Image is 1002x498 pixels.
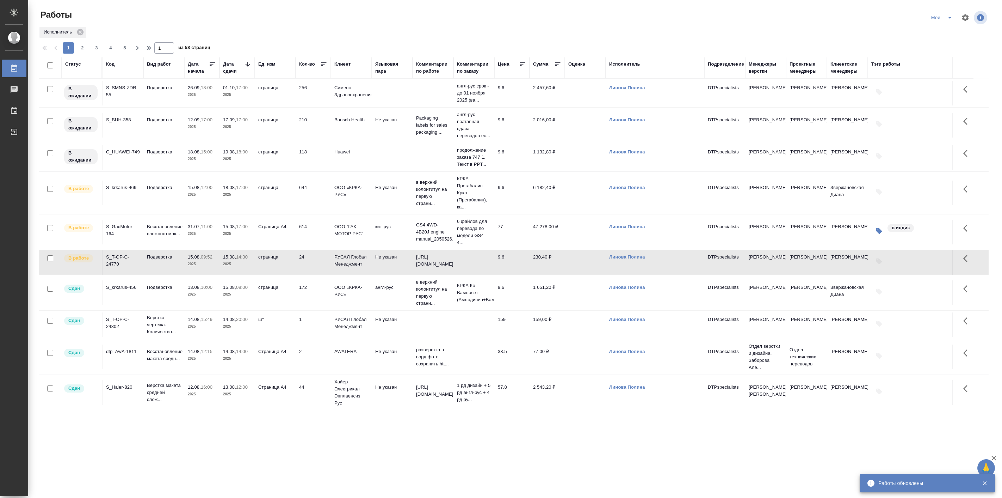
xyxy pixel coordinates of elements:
p: [PERSON_NAME] [749,84,783,91]
p: 2025 [223,91,251,98]
p: 2025 [223,355,251,362]
p: Bausch Health [334,116,368,123]
a: Линова Полина [609,317,645,322]
div: S_BUH-358 [106,116,140,123]
p: Huawei [334,148,368,156]
td: страница [255,250,296,275]
div: S_Haier-820 [106,384,140,391]
td: 57.8 [494,380,530,405]
a: Линова Полина [609,254,645,260]
td: Звержановская Диана [827,280,868,305]
div: Вид работ [147,61,171,68]
td: 210 [296,113,331,138]
td: [PERSON_NAME] [827,113,868,138]
p: 31.07, [188,224,201,229]
td: Страница А4 [255,345,296,369]
td: 9.6 [494,81,530,105]
p: 09:52 [201,254,212,260]
p: 18.08, [188,149,201,154]
td: 24 [296,250,331,275]
td: [PERSON_NAME] [827,250,868,275]
p: 2025 [188,355,216,362]
a: Линова Полина [609,185,645,190]
p: 2025 [223,291,251,298]
td: 644 [296,181,331,205]
td: 256 [296,81,331,105]
p: 16:00 [201,384,212,390]
p: 26.09, [188,85,201,90]
div: Клиентские менеджеры [830,61,864,75]
td: 9.6 [494,113,530,138]
td: [PERSON_NAME] [786,220,827,244]
td: Не указан [372,380,413,405]
p: В ожидании [68,150,93,164]
button: Добавить тэги [871,116,887,132]
td: страница [255,280,296,305]
p: Подверстка [147,84,181,91]
p: ООО «КРКА-РУС» [334,284,368,298]
div: S_T-OP-C-24770 [106,254,140,268]
div: Исполнитель выполняет работу [63,254,98,263]
p: продолжение заказа 747 1. Текст в PPT... [457,147,491,168]
td: страница [255,145,296,170]
div: Тэги работы [871,61,900,68]
button: Добавить тэги [871,84,887,100]
td: Страница А4 [255,380,296,405]
td: 159 [494,312,530,337]
button: Закрыть [977,480,992,486]
a: Линова Полина [609,285,645,290]
p: 15.08, [188,254,201,260]
td: [PERSON_NAME] [786,113,827,138]
p: [PERSON_NAME] [749,284,783,291]
span: из 58 страниц [178,43,210,54]
p: 14.08, [188,317,201,322]
td: DTPspecialists [704,312,745,337]
div: Менеджер проверил работу исполнителя, передает ее на следующий этап [63,284,98,293]
span: Посмотреть информацию [974,11,989,24]
div: в индиз [887,223,915,233]
td: [PERSON_NAME] [786,181,827,205]
p: Сдан [68,385,80,392]
td: [PERSON_NAME] [786,81,827,105]
td: 38.5 [494,345,530,369]
button: Добавить тэги [871,384,887,399]
div: Исполнитель назначен, приступать к работе пока рано [63,148,98,165]
p: 20:00 [236,317,248,322]
p: 2025 [188,91,216,98]
a: Линова Полина [609,117,645,122]
td: DTPspecialists [704,181,745,205]
div: Менеджер проверил работу исполнителя, передает ее на следующий этап [63,316,98,326]
p: [PERSON_NAME] [749,316,783,323]
p: Подверстка [147,184,181,191]
button: 3 [91,42,102,54]
button: Здесь прячутся важные кнопки [959,380,976,397]
p: Подверстка [147,284,181,291]
div: S_T-OP-C-24802 [106,316,140,330]
td: Звержановская Диана [827,181,868,205]
p: Подверстка [147,116,181,123]
div: S_GacMotor-164 [106,223,140,237]
p: 17:00 [201,117,212,122]
p: Сименс Здравоохранение [334,84,368,98]
p: В работе [68,185,89,192]
p: [PERSON_NAME] [749,184,783,191]
p: 01.10, [223,85,236,90]
p: 11:00 [201,224,212,229]
button: Добавить тэги [871,254,887,269]
span: 5 [119,44,130,51]
td: 118 [296,145,331,170]
td: Страница А4 [255,220,296,244]
p: 12:00 [236,384,248,390]
button: Здесь прячутся важные кнопки [959,345,976,362]
td: 2 457,60 ₽ [530,81,565,105]
div: Работы обновлены [878,480,971,487]
p: Подверстка [147,254,181,261]
div: Менеджеры верстки [749,61,783,75]
p: 2025 [188,261,216,268]
button: Добавить тэги [871,348,887,364]
p: [URL][DOMAIN_NAME] [416,254,450,268]
button: Здесь прячутся важные кнопки [959,250,976,267]
p: РУСАЛ Глобал Менеджмент [334,316,368,330]
div: Кол-во [299,61,315,68]
div: Исполнитель [609,61,640,68]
